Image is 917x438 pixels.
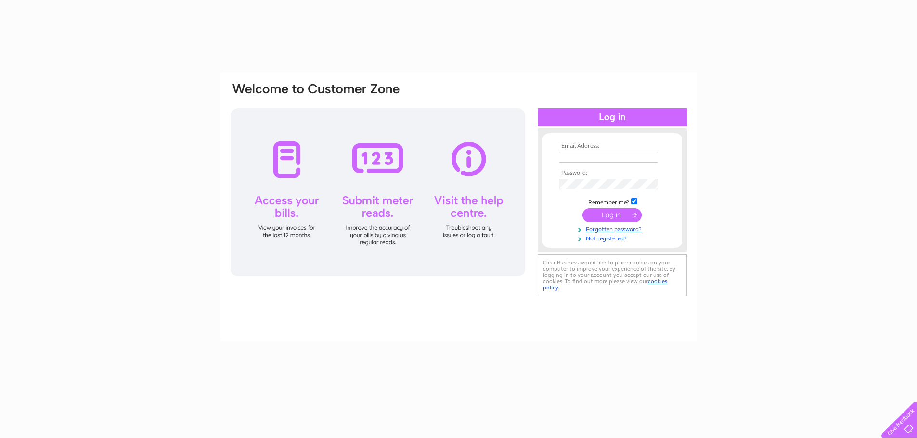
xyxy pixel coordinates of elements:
a: cookies policy [543,278,667,291]
a: Forgotten password? [559,224,668,233]
th: Email Address: [556,143,668,150]
div: Clear Business would like to place cookies on your computer to improve your experience of the sit... [538,254,687,296]
td: Remember me? [556,197,668,206]
input: Submit [582,208,642,222]
a: Not registered? [559,233,668,242]
th: Password: [556,170,668,176]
